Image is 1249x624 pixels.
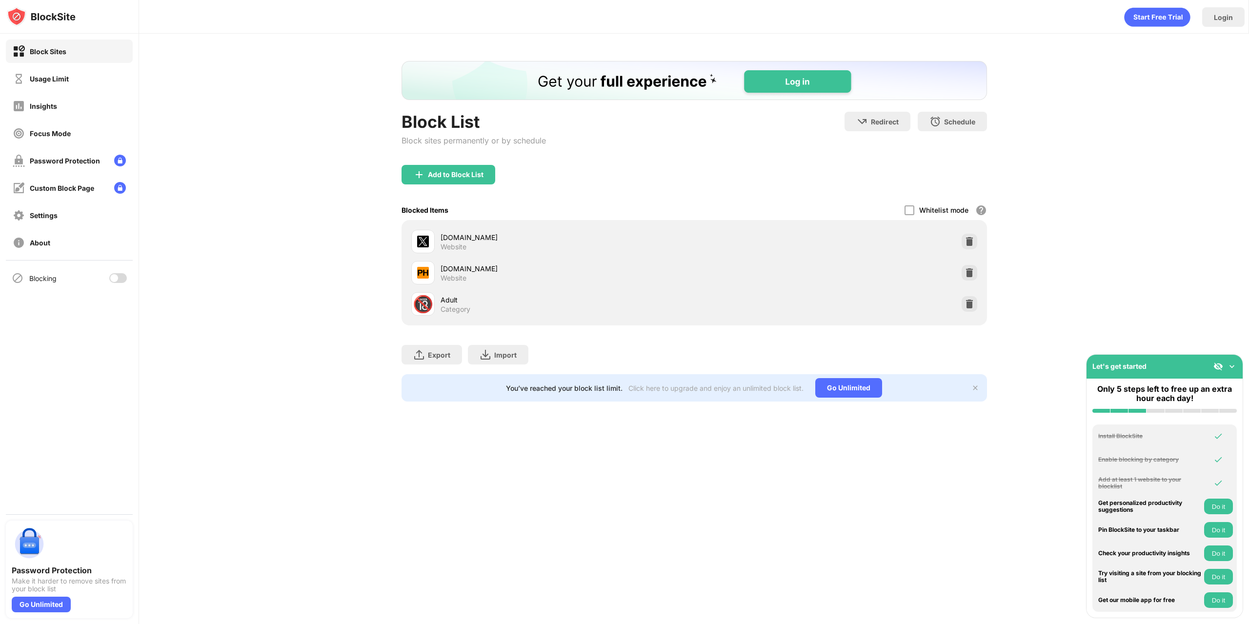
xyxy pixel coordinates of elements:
[1227,362,1237,371] img: omni-setup-toggle.svg
[13,73,25,85] img: time-usage-off.svg
[1098,476,1202,490] div: Add at least 1 website to your blocklist
[441,305,470,314] div: Category
[402,206,448,214] div: Blocked Items
[12,526,47,562] img: push-password-protection.svg
[402,136,546,145] div: Block sites permanently or by schedule
[441,242,466,251] div: Website
[30,129,71,138] div: Focus Mode
[30,157,100,165] div: Password Protection
[1098,456,1202,463] div: Enable blocking by category
[12,565,127,575] div: Password Protection
[441,274,466,282] div: Website
[428,171,483,179] div: Add to Block List
[114,155,126,166] img: lock-menu.svg
[441,232,694,242] div: [DOMAIN_NAME]
[1204,522,1233,538] button: Do it
[13,100,25,112] img: insights-off.svg
[114,182,126,194] img: lock-menu.svg
[1213,362,1223,371] img: eye-not-visible.svg
[30,184,94,192] div: Custom Block Page
[13,45,25,58] img: block-on.svg
[1214,13,1233,21] div: Login
[413,294,433,314] div: 🔞
[1098,526,1202,533] div: Pin BlockSite to your taskbar
[402,112,546,132] div: Block List
[30,75,69,83] div: Usage Limit
[428,351,450,359] div: Export
[628,384,804,392] div: Click here to upgrade and enjoy an unlimited block list.
[30,47,66,56] div: Block Sites
[12,272,23,284] img: blocking-icon.svg
[1204,592,1233,608] button: Do it
[1124,7,1190,27] div: animation
[13,155,25,167] img: password-protection-off.svg
[13,237,25,249] img: about-off.svg
[1098,433,1202,440] div: Install BlockSite
[1213,478,1223,488] img: omni-check.svg
[1204,569,1233,584] button: Do it
[1098,550,1202,557] div: Check your productivity insights
[12,597,71,612] div: Go Unlimited
[494,351,517,359] div: Import
[1098,570,1202,584] div: Try visiting a site from your blocking list
[7,7,76,26] img: logo-blocksite.svg
[30,102,57,110] div: Insights
[441,263,694,274] div: [DOMAIN_NAME]
[441,295,694,305] div: Adult
[30,239,50,247] div: About
[13,209,25,221] img: settings-off.svg
[13,182,25,194] img: customize-block-page-off.svg
[417,267,429,279] img: favicons
[1098,500,1202,514] div: Get personalized productivity suggestions
[29,274,57,282] div: Blocking
[944,118,975,126] div: Schedule
[402,61,987,100] iframe: Banner
[13,127,25,140] img: focus-off.svg
[12,577,127,593] div: Make it harder to remove sites from your block list
[815,378,882,398] div: Go Unlimited
[1213,431,1223,441] img: omni-check.svg
[1213,455,1223,464] img: omni-check.svg
[1092,384,1237,403] div: Only 5 steps left to free up an extra hour each day!
[871,118,899,126] div: Redirect
[417,236,429,247] img: favicons
[1204,499,1233,514] button: Do it
[1098,597,1202,604] div: Get our mobile app for free
[506,384,623,392] div: You’ve reached your block list limit.
[971,384,979,392] img: x-button.svg
[1092,362,1147,370] div: Let's get started
[919,206,968,214] div: Whitelist mode
[1204,545,1233,561] button: Do it
[30,211,58,220] div: Settings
